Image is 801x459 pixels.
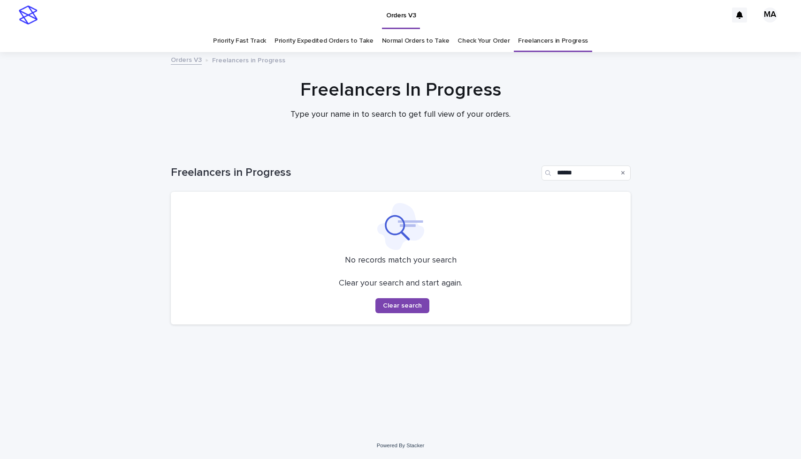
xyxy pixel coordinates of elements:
[518,30,588,52] a: Freelancers in Progress
[213,30,266,52] a: Priority Fast Track
[542,166,631,181] input: Search
[171,166,538,180] h1: Freelancers in Progress
[19,6,38,24] img: stacker-logo-s-only.png
[458,30,510,52] a: Check Your Order
[375,298,429,313] button: Clear search
[383,302,422,309] span: Clear search
[182,256,619,266] p: No records match your search
[213,110,588,120] p: Type your name in to search to get full view of your orders.
[339,278,462,289] p: Clear your search and start again.
[212,54,285,65] p: Freelancers in Progress
[171,79,631,101] h1: Freelancers In Progress
[171,54,202,65] a: Orders V3
[382,30,450,52] a: Normal Orders to Take
[763,8,778,23] div: MA
[275,30,374,52] a: Priority Expedited Orders to Take
[377,443,424,448] a: Powered By Stacker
